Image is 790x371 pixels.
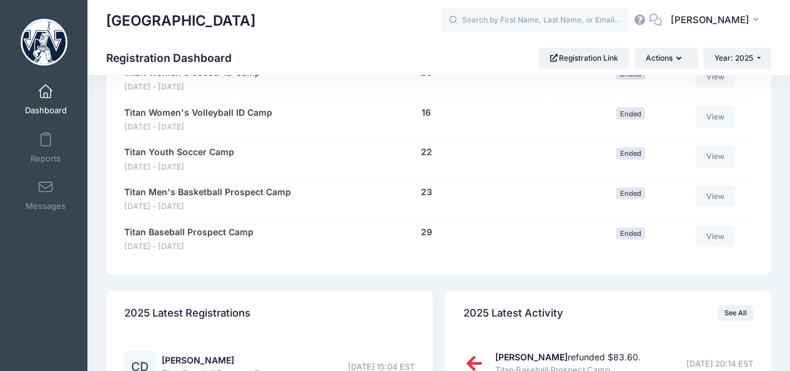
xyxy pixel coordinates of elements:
[616,188,645,200] span: Ended
[422,106,431,119] button: 16
[124,241,254,253] span: [DATE] - [DATE]
[718,305,753,320] a: See All
[495,352,641,362] a: [PERSON_NAME]refunded $83.60.
[686,358,753,370] span: [DATE] 20:14 EST
[670,13,749,27] span: [PERSON_NAME]
[495,352,568,362] strong: [PERSON_NAME]
[695,226,735,247] a: View
[703,48,771,69] button: Year: 2025
[124,81,260,93] span: [DATE] - [DATE]
[21,19,67,66] img: Westminster College
[695,66,735,88] a: View
[463,295,563,331] h4: 2025 Latest Activity
[616,228,645,240] span: Ended
[16,78,76,121] a: Dashboard
[124,106,272,119] a: Titan Women's Volleyball ID Camp
[124,226,254,239] a: Titan Baseball Prospect Camp
[616,108,645,119] span: Ended
[662,6,771,35] button: [PERSON_NAME]
[124,201,291,213] span: [DATE] - [DATE]
[634,48,697,69] button: Actions
[31,153,61,164] span: Reports
[16,173,76,217] a: Messages
[616,148,645,160] span: Ended
[124,295,250,331] h4: 2025 Latest Registrations
[538,48,629,69] a: Registration Link
[106,6,255,35] h1: [GEOGRAPHIC_DATA]
[25,106,67,116] span: Dashboard
[16,126,76,170] a: Reports
[124,161,234,173] span: [DATE] - [DATE]
[441,8,628,33] input: Search by First Name, Last Name, or Email...
[714,53,753,63] span: Year: 2025
[695,146,735,167] a: View
[124,121,272,133] span: [DATE] - [DATE]
[26,201,66,212] span: Messages
[695,186,735,207] a: View
[124,146,234,159] a: Titan Youth Soccer Camp
[420,226,432,239] button: 29
[695,106,735,128] a: View
[420,186,432,199] button: 23
[124,186,291,199] a: Titan Men's Basketball Prospect Camp
[106,51,242,64] h1: Registration Dashboard
[162,355,234,365] a: [PERSON_NAME]
[420,146,432,159] button: 22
